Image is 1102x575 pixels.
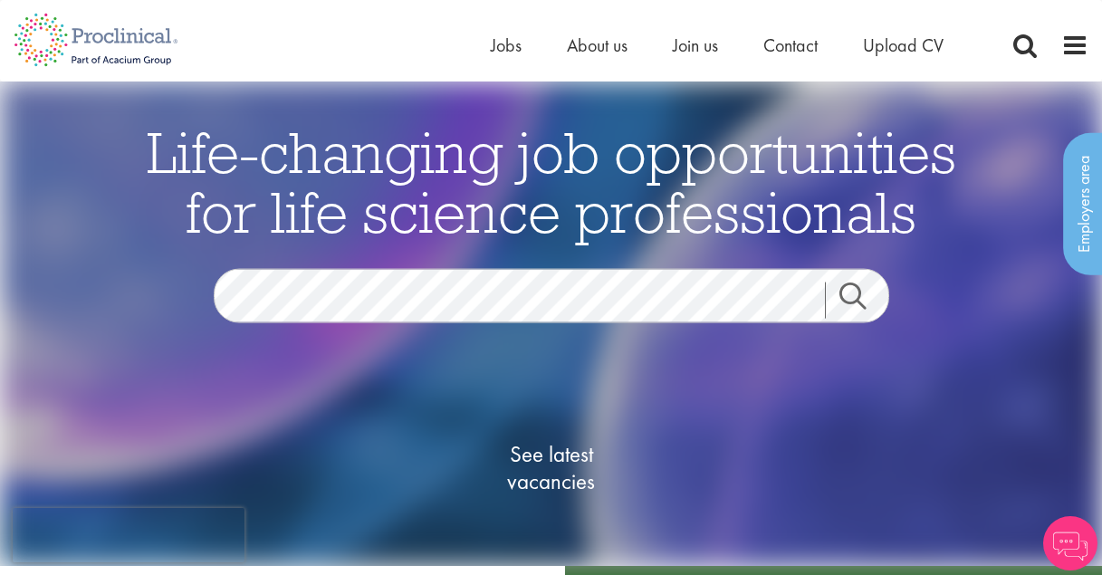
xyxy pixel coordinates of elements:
[1,81,1102,566] img: candidate home
[13,508,244,562] iframe: reCAPTCHA
[863,34,944,57] a: Upload CV
[567,34,628,57] a: About us
[461,441,642,495] span: See latest vacancies
[461,369,642,568] a: See latestvacancies
[763,34,818,57] a: Contact
[825,283,903,319] a: Job search submit button
[147,116,956,248] span: Life-changing job opportunities for life science professionals
[1043,516,1097,570] img: Chatbot
[673,34,718,57] a: Join us
[491,34,522,57] a: Jobs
